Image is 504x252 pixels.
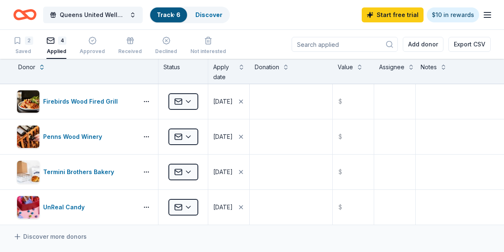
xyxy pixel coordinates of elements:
input: Search applied [292,37,398,52]
div: UnReal Candy [43,202,88,212]
div: Declined [155,48,177,55]
div: Status [158,59,208,84]
button: [DATE] [208,119,249,154]
button: Image for Termini Brothers BakeryTermini Brothers Bakery [17,160,135,184]
button: Add donor [403,37,443,52]
img: Image for UnReal Candy [17,196,39,218]
button: Queens United Wellness Weekend 2025 [43,7,143,23]
button: Image for UnReal CandyUnReal Candy [17,196,135,219]
div: Notes [421,62,437,72]
div: 2 [25,36,33,45]
div: Apply date [213,62,235,82]
div: [DATE] [213,202,233,212]
div: Approved [80,48,105,55]
button: Image for Penns Wood WineryPenns Wood Winery [17,125,135,148]
div: Firebirds Wood Fired Grill [43,97,121,107]
img: Image for Termini Brothers Bakery [17,161,39,183]
img: Image for Firebirds Wood Fired Grill [17,90,39,113]
button: [DATE] [208,155,249,189]
div: 4 [58,36,66,45]
div: Donation [255,62,279,72]
a: $10 in rewards [427,7,479,22]
div: Penns Wood Winery [43,132,105,142]
div: [DATE] [213,167,233,177]
div: Donor [18,62,35,72]
a: Track· 6 [157,11,180,18]
button: 2Saved [13,33,33,59]
span: Queens United Wellness Weekend 2025 [60,10,126,20]
div: Not interested [190,48,226,55]
button: [DATE] [208,84,249,119]
button: Export CSV [448,37,491,52]
a: Start free trial [362,7,424,22]
button: Received [118,33,142,59]
button: Track· 6Discover [149,7,230,23]
button: Declined [155,33,177,59]
button: Approved [80,33,105,59]
a: Discover more donors [13,232,87,242]
button: Not interested [190,33,226,59]
button: 4Applied [46,33,66,59]
div: Applied [46,48,66,55]
div: Saved [13,48,33,55]
div: [DATE] [213,97,233,107]
a: Discover [195,11,222,18]
img: Image for Penns Wood Winery [17,126,39,148]
a: Home [13,5,37,24]
div: Received [118,48,142,55]
button: [DATE] [208,190,249,225]
div: [DATE] [213,132,233,142]
div: Assignee [379,62,404,72]
div: Value [338,62,353,72]
button: Image for Firebirds Wood Fired GrillFirebirds Wood Fired Grill [17,90,135,113]
div: Termini Brothers Bakery [43,167,117,177]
